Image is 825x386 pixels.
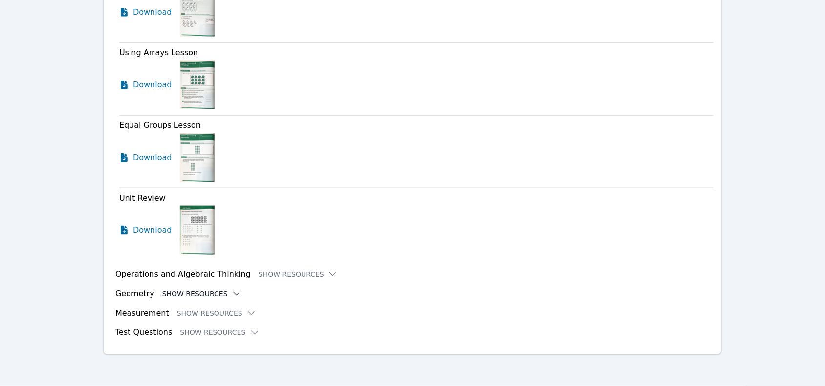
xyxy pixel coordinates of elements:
[115,268,251,280] h3: Operations and Algebraic Thinking
[115,307,169,319] h3: Measurement
[115,288,154,300] h3: Geometry
[119,48,198,57] span: Using Arrays Lesson
[180,328,260,338] button: Show Resources
[133,6,172,18] span: Download
[119,206,172,255] a: Download
[119,61,172,109] a: Download
[259,269,338,279] button: Show Resources
[119,133,172,182] a: Download
[162,289,241,299] button: Show Resources
[180,133,215,182] img: Equal Groups Lesson
[180,61,215,109] img: Using Arrays Lesson
[133,152,172,163] span: Download
[133,79,172,91] span: Download
[177,308,256,318] button: Show Resources
[119,193,166,203] span: Unit Review
[119,121,201,130] span: Equal Groups Lesson
[133,224,172,236] span: Download
[180,206,215,255] img: Unit Review
[115,327,173,339] h3: Test Questions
